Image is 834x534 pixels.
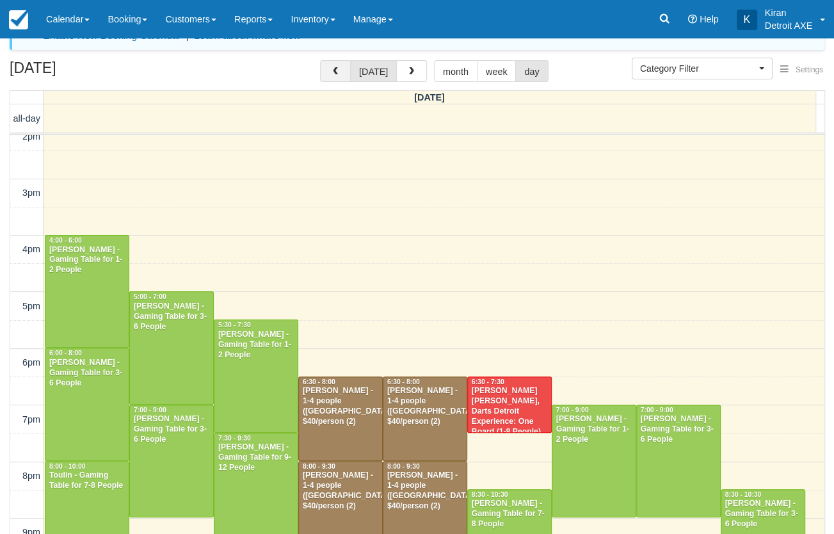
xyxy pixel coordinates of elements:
span: 2pm [22,131,40,142]
a: 7:00 - 9:00[PERSON_NAME] - Gaming Table for 3-6 People [636,405,721,517]
button: week [477,60,517,82]
span: all-day [13,113,40,124]
div: [PERSON_NAME] - Gaming Table for 1-2 People [218,330,294,360]
div: [PERSON_NAME] - Gaming Table for 3-6 People [640,414,717,445]
div: K [737,10,757,30]
div: [PERSON_NAME] - Gaming Table for 3-6 People [133,302,210,332]
h2: [DATE] [10,60,172,84]
span: 7:00 - 9:00 [134,407,166,414]
a: 4:00 - 6:00[PERSON_NAME] - Gaming Table for 1-2 People [45,235,129,348]
div: [PERSON_NAME] - 1-4 people ([GEOGRAPHIC_DATA]) $40/person (2) [387,471,463,512]
div: [PERSON_NAME] [PERSON_NAME], Darts Detroit Experience: One Board (1-8 People) (3) [471,386,548,447]
span: Category Filter [640,62,756,75]
button: [DATE] [350,60,397,82]
div: [PERSON_NAME] - Gaming Table for 3-6 People [49,358,125,389]
span: 8:00 - 9:30 [387,463,420,470]
button: Category Filter [632,58,773,79]
a: 5:00 - 7:00[PERSON_NAME] - Gaming Table for 3-6 People [129,291,214,404]
a: 6:30 - 7:30[PERSON_NAME] [PERSON_NAME], Darts Detroit Experience: One Board (1-8 People) (3) [467,376,552,433]
span: 7pm [22,414,40,425]
span: 6:30 - 7:30 [472,378,504,385]
span: 5pm [22,301,40,311]
a: 7:00 - 9:00[PERSON_NAME] - Gaming Table for 1-2 People [552,405,636,517]
span: 8pm [22,471,40,481]
a: 6:00 - 8:00[PERSON_NAME] - Gaming Table for 3-6 People [45,348,129,460]
div: [PERSON_NAME] - Gaming Table for 1-2 People [556,414,632,445]
button: day [515,60,548,82]
span: 6:30 - 8:00 [387,378,420,385]
div: [PERSON_NAME] - Gaming Table for 7-8 People [471,499,548,530]
span: 6pm [22,357,40,368]
p: Detroit AXE [765,19,812,32]
span: Settings [796,65,823,74]
span: 6:30 - 8:00 [303,378,335,385]
p: Kiran [765,6,812,19]
span: 4pm [22,244,40,254]
span: 7:00 - 9:00 [641,407,673,414]
span: 4:00 - 6:00 [49,237,82,244]
span: 8:00 - 10:00 [49,463,86,470]
div: [PERSON_NAME] - Gaming Table for 3-6 People [725,499,801,530]
button: Settings [773,61,831,79]
div: [PERSON_NAME] - Gaming Table for 9-12 People [218,442,294,473]
span: 8:30 - 10:30 [472,491,508,498]
a: 6:30 - 8:00[PERSON_NAME] - 1-4 people ([GEOGRAPHIC_DATA]) $40/person (2) [298,376,383,461]
span: Help [700,14,719,24]
div: [PERSON_NAME] - 1-4 people ([GEOGRAPHIC_DATA]) $40/person (2) [302,386,379,427]
a: 6:30 - 8:00[PERSON_NAME] - 1-4 people ([GEOGRAPHIC_DATA]) $40/person (2) [383,376,467,461]
span: 6:00 - 8:00 [49,350,82,357]
div: [PERSON_NAME] - Gaming Table for 3-6 People [133,414,210,445]
span: 5:00 - 7:00 [134,293,166,300]
span: 8:00 - 9:30 [303,463,335,470]
span: 3pm [22,188,40,198]
i: Help [688,15,697,24]
a: 7:00 - 9:00[PERSON_NAME] - Gaming Table for 3-6 People [129,405,214,517]
a: 5:30 - 7:30[PERSON_NAME] - Gaming Table for 1-2 People [214,320,298,432]
span: 7:00 - 9:00 [556,407,589,414]
div: [PERSON_NAME] - Gaming Table for 1-2 People [49,245,125,276]
div: [PERSON_NAME] - 1-4 people ([GEOGRAPHIC_DATA]) $40/person (2) [387,386,463,427]
button: month [434,60,477,82]
span: 8:30 - 10:30 [725,491,762,498]
img: checkfront-main-nav-mini-logo.png [9,10,28,29]
span: 7:30 - 9:30 [218,435,251,442]
div: Toulin - Gaming Table for 7-8 People [49,471,125,491]
span: 5:30 - 7:30 [218,321,251,328]
span: [DATE] [414,92,445,102]
div: [PERSON_NAME] - 1-4 people ([GEOGRAPHIC_DATA]) $40/person (2) [302,471,379,512]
